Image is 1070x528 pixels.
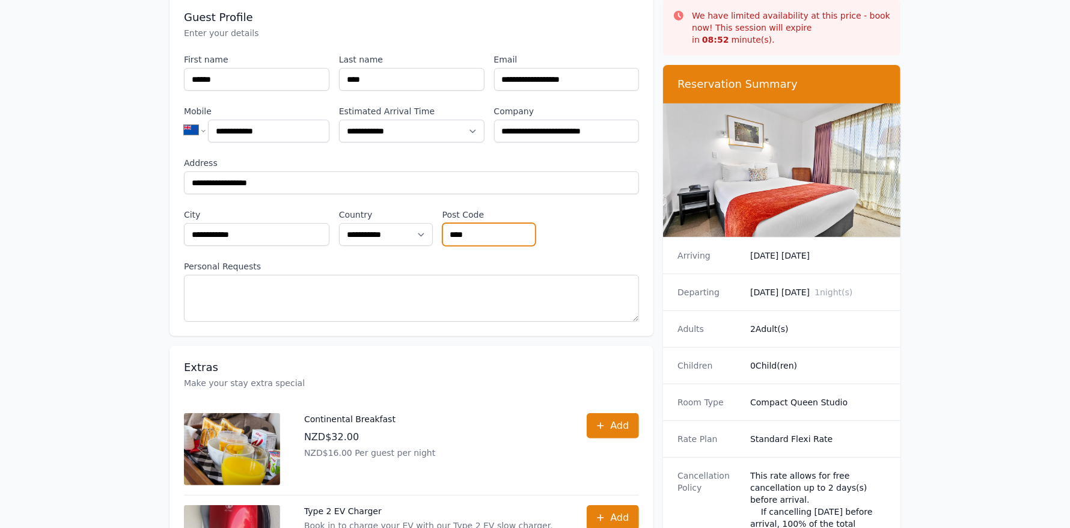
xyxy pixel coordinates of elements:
[184,377,639,389] p: Make your stay extra special
[677,77,886,91] h3: Reservation Summary
[663,103,900,237] img: Compact Queen Studio
[677,250,741,262] dt: Arriving
[750,286,886,298] dd: [DATE] [DATE]
[610,419,629,433] span: Add
[750,396,886,408] dd: Compact Queen Studio
[304,430,435,444] p: NZD$32.00
[494,54,640,66] label: Email
[184,360,639,375] h3: Extras
[184,10,639,25] h3: Guest Profile
[184,157,639,169] label: Address
[815,287,852,297] span: 1 night(s)
[677,323,741,335] dt: Adults
[339,209,433,221] label: Country
[750,250,886,262] dd: [DATE] [DATE]
[750,360,886,372] dd: 0 Child(ren)
[184,27,639,39] p: Enter your details
[304,447,435,459] p: NZD$16.00 Per guest per night
[750,433,886,445] dd: Standard Flexi Rate
[442,209,536,221] label: Post Code
[339,54,485,66] label: Last name
[184,260,639,272] label: Personal Requests
[304,505,563,517] p: Type 2 EV Charger
[184,54,329,66] label: First name
[184,105,329,117] label: Mobile
[184,209,329,221] label: City
[677,360,741,372] dt: Children
[304,413,435,425] p: Continental Breakfast
[339,105,485,117] label: Estimated Arrival Time
[750,323,886,335] dd: 2 Adult(s)
[677,396,741,408] dt: Room Type
[610,511,629,525] span: Add
[677,433,741,445] dt: Rate Plan
[692,10,891,46] p: We have limited availability at this price - book now! This session will expire in minute(s).
[677,286,741,298] dt: Departing
[494,105,640,117] label: Company
[587,413,639,438] button: Add
[184,413,280,485] img: Continental Breakfast
[702,35,729,45] strong: 08 : 52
